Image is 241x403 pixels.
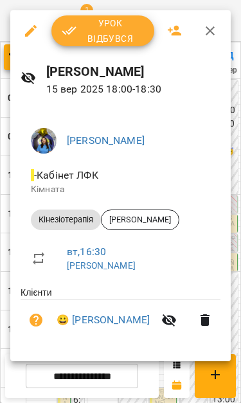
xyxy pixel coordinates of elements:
[62,15,144,46] span: Урок відбувся
[67,134,145,147] a: [PERSON_NAME]
[31,128,57,154] img: d1dec607e7f372b62d1bb04098aa4c64.jpeg
[31,214,101,226] span: Кінезіотерапія
[21,305,51,336] button: Візит ще не сплачено. Додати оплату?
[31,169,101,181] span: - Кабінет ЛФК
[51,15,154,46] button: Урок відбувся
[46,82,220,97] p: 15 вер 2025 18:00 - 18:30
[21,286,220,346] ul: Клієнти
[67,246,106,258] a: вт , 16:30
[67,260,136,271] a: [PERSON_NAME]
[102,214,179,226] span: [PERSON_NAME]
[57,312,150,328] a: 😀 [PERSON_NAME]
[46,62,220,82] h6: [PERSON_NAME]
[101,210,179,230] div: [PERSON_NAME]
[31,183,210,196] p: Кімната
